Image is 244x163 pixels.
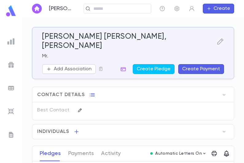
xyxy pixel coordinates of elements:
button: Payments [68,146,94,161]
button: Automatic Letters On [148,149,209,158]
button: Create [203,4,234,14]
p: Add Association [54,66,92,72]
img: logo [5,5,17,17]
img: batches_grey.339ca447c9d9533ef1741baa751efc33.svg [7,84,15,92]
img: campaigns_grey.99e729a5f7ee94e3726e6486bddda8f1.svg [7,61,15,68]
p: [PERSON_NAME] [PERSON_NAME], [PERSON_NAME] [49,5,73,12]
button: Pledges [40,146,61,161]
button: Create Pledge [133,64,175,74]
button: Activity [101,146,121,161]
img: reports_grey.c525e4749d1bce6a11f5fe2a8de1b229.svg [7,38,15,45]
img: imports_grey.530a8a0e642e233f2baf0ef88e8c9fcb.svg [7,108,15,115]
span: Contact Details [37,92,85,98]
button: Create Payment [178,64,224,74]
p: Automatic Letters On [155,151,202,156]
h5: [PERSON_NAME] [PERSON_NAME], [PERSON_NAME] [42,32,214,51]
p: Best Contact [37,105,73,115]
button: Add Association [42,64,96,74]
p: Mr. [42,53,224,59]
img: letters_grey.7941b92b52307dd3b8a917253454ce1c.svg [7,131,15,138]
img: home_white.a664292cf8c1dea59945f0da9f25487c.svg [33,6,41,11]
span: Individuals [37,129,69,135]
